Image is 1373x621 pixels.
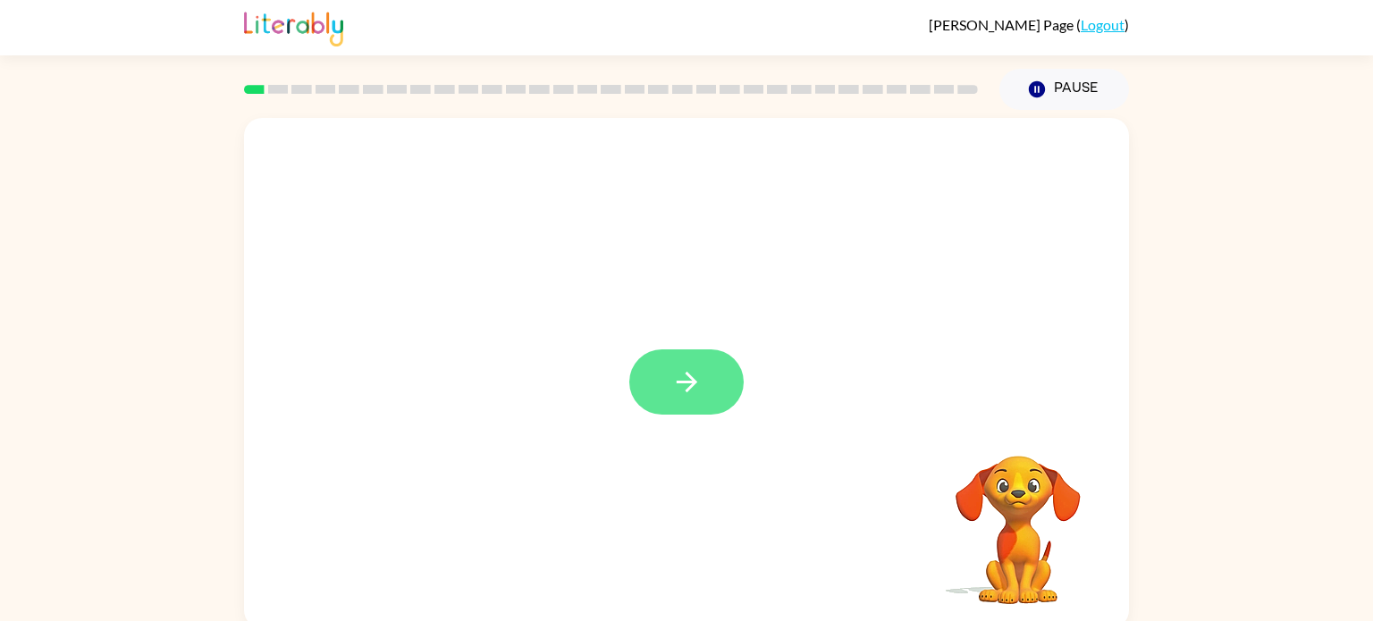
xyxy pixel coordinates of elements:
[929,16,1129,33] div: ( )
[999,69,1129,110] button: Pause
[244,7,343,46] img: Literably
[929,428,1108,607] video: Your browser must support playing .mp4 files to use Literably. Please try using another browser.
[1081,16,1125,33] a: Logout
[929,16,1076,33] span: [PERSON_NAME] Page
